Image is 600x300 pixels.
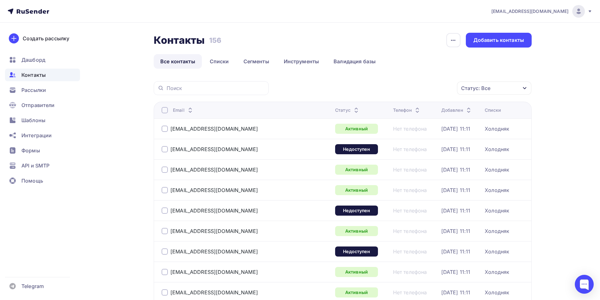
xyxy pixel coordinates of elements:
[441,107,472,113] div: Добавлен
[21,86,46,94] span: Рассылки
[170,269,258,275] a: [EMAIL_ADDRESS][DOMAIN_NAME]
[23,35,69,42] div: Создать рассылку
[473,37,524,44] div: Добавить контакты
[170,126,258,132] a: [EMAIL_ADDRESS][DOMAIN_NAME]
[170,187,258,193] a: [EMAIL_ADDRESS][DOMAIN_NAME]
[441,167,471,173] a: [DATE] 11:11
[441,146,471,152] div: [DATE] 11:11
[457,81,532,95] button: Статус: Все
[5,84,80,96] a: Рассылки
[485,167,509,173] div: Холодняк
[393,167,427,173] a: Нет телефона
[393,248,427,255] div: Нет телефона
[441,207,471,214] a: [DATE] 11:11
[170,167,258,173] a: [EMAIL_ADDRESS][DOMAIN_NAME]
[237,54,276,69] a: Сегменты
[154,34,205,47] h2: Контакты
[485,126,509,132] a: Холодняк
[393,269,427,275] a: Нет телефона
[277,54,326,69] a: Инструменты
[441,228,471,234] div: [DATE] 11:11
[5,144,80,157] a: Формы
[393,146,427,152] div: Нет телефона
[485,228,509,234] a: Холодняк
[441,126,471,132] a: [DATE] 11:11
[393,107,421,113] div: Телефон
[485,207,509,214] a: Холодняк
[21,101,55,109] span: Отправители
[441,289,471,296] a: [DATE] 11:11
[21,71,46,79] span: Контакты
[335,165,378,175] a: Активный
[5,69,80,81] a: Контакты
[335,246,378,257] a: Недоступен
[461,84,490,92] div: Статус: Все
[335,287,378,297] a: Активный
[393,207,427,214] a: Нет телефона
[21,162,49,169] span: API и SMTP
[485,269,509,275] a: Холодняк
[335,107,360,113] div: Статус
[167,85,265,92] input: Поиск
[485,248,509,255] a: Холодняк
[441,187,471,193] a: [DATE] 11:11
[21,56,45,64] span: Дашборд
[491,5,592,18] a: [EMAIL_ADDRESS][DOMAIN_NAME]
[5,54,80,66] a: Дашборд
[393,187,427,193] a: Нет телефона
[441,269,471,275] a: [DATE] 11:11
[170,228,258,234] div: [EMAIL_ADDRESS][DOMAIN_NAME]
[485,289,509,296] a: Холодняк
[170,207,258,214] div: [EMAIL_ADDRESS][DOMAIN_NAME]
[170,248,258,255] div: [EMAIL_ADDRESS][DOMAIN_NAME]
[21,116,45,124] span: Шаблоны
[21,282,44,290] span: Telegram
[209,36,221,45] h3: 156
[5,114,80,127] a: Шаблоны
[485,187,509,193] a: Холодняк
[170,289,258,296] a: [EMAIL_ADDRESS][DOMAIN_NAME]
[441,248,471,255] a: [DATE] 11:11
[335,206,378,216] div: Недоступен
[335,226,378,236] a: Активный
[21,132,52,139] span: Интеграции
[335,144,378,154] a: Недоступен
[393,126,427,132] a: Нет телефона
[170,146,258,152] a: [EMAIL_ADDRESS][DOMAIN_NAME]
[335,124,378,134] a: Активный
[393,228,427,234] a: Нет телефона
[485,146,509,152] a: Холодняк
[335,185,378,195] a: Активный
[393,289,427,296] a: Нет телефона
